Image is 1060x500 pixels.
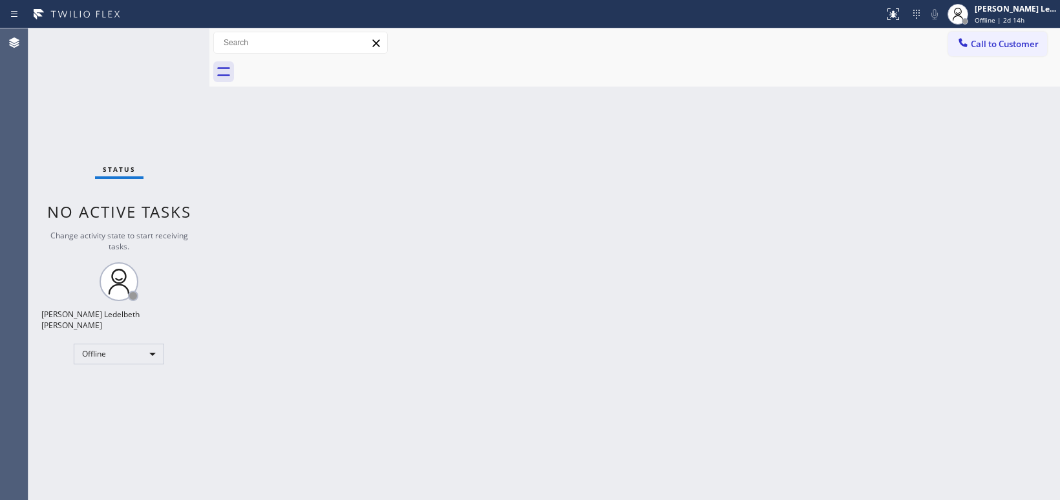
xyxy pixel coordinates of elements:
[975,16,1024,25] span: Offline | 2d 14h
[74,344,164,364] div: Offline
[50,230,188,252] span: Change activity state to start receiving tasks.
[975,3,1056,14] div: [PERSON_NAME] Ledelbeth [PERSON_NAME]
[41,309,196,331] div: [PERSON_NAME] Ledelbeth [PERSON_NAME]
[971,38,1039,50] span: Call to Customer
[926,5,944,23] button: Mute
[103,165,136,174] span: Status
[47,201,191,222] span: No active tasks
[948,32,1047,56] button: Call to Customer
[214,32,387,53] input: Search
